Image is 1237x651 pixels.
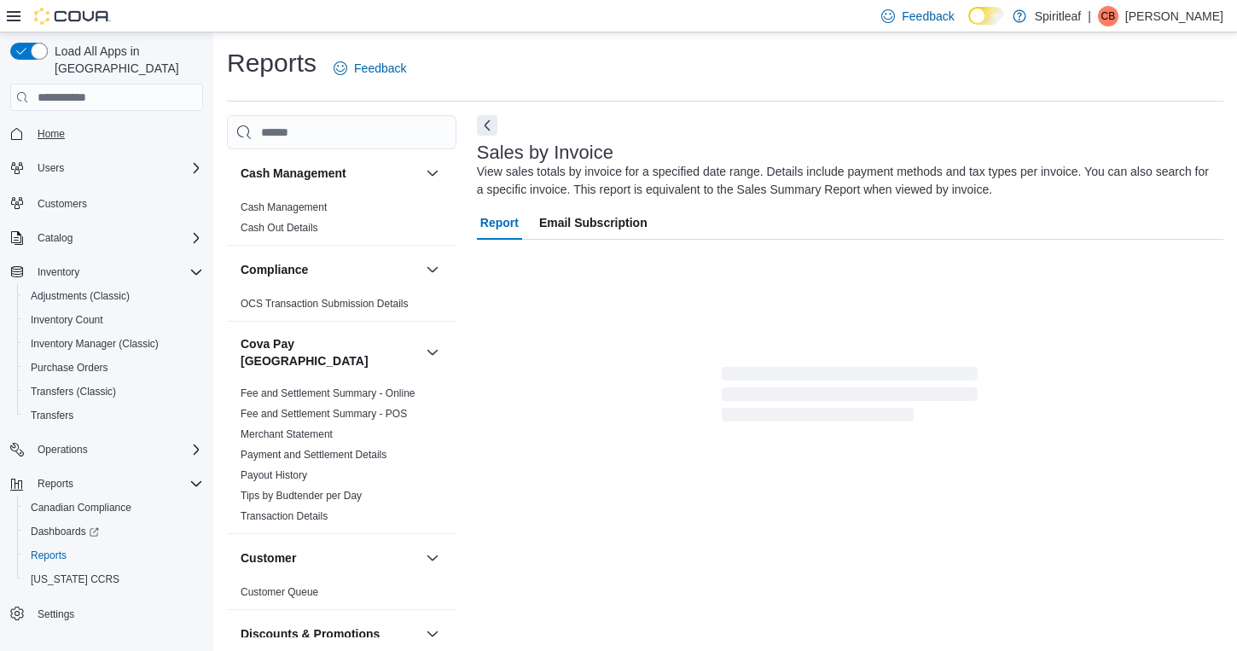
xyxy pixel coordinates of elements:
[1101,6,1116,26] span: CB
[38,231,73,245] span: Catalog
[24,357,203,378] span: Purchase Orders
[31,337,159,351] span: Inventory Manager (Classic)
[24,310,203,330] span: Inventory Count
[241,335,419,369] button: Cova Pay [GEOGRAPHIC_DATA]
[227,46,317,80] h1: Reports
[31,439,203,460] span: Operations
[17,308,210,332] button: Inventory Count
[24,334,166,354] a: Inventory Manager (Classic)
[31,549,67,562] span: Reports
[722,370,978,425] span: Loading
[17,404,210,427] button: Transfers
[31,604,81,625] a: Settings
[31,474,80,494] button: Reports
[31,228,203,248] span: Catalog
[24,381,123,402] a: Transfers (Classic)
[241,469,307,481] a: Payout History
[17,356,210,380] button: Purchase Orders
[241,549,296,567] h3: Customer
[38,127,65,141] span: Home
[31,194,94,214] a: Customers
[477,163,1215,199] div: View sales totals by invoice for a specified date range. Details include payment methods and tax ...
[241,165,419,182] button: Cash Management
[24,521,203,542] span: Dashboards
[241,449,386,461] a: Payment and Settlement Details
[422,342,443,363] button: Cova Pay [GEOGRAPHIC_DATA]
[17,520,210,543] a: Dashboards
[241,298,409,310] a: OCS Transaction Submission Details
[17,332,210,356] button: Inventory Manager (Classic)
[422,548,443,568] button: Customer
[24,405,80,426] a: Transfers
[227,383,456,533] div: Cova Pay [GEOGRAPHIC_DATA]
[241,625,419,642] button: Discounts & Promotions
[422,624,443,644] button: Discounts & Promotions
[24,569,203,590] span: Washington CCRS
[48,43,203,77] span: Load All Apps in [GEOGRAPHIC_DATA]
[31,573,119,586] span: [US_STATE] CCRS
[24,569,126,590] a: [US_STATE] CCRS
[31,289,130,303] span: Adjustments (Classic)
[241,549,419,567] button: Customer
[3,438,210,462] button: Operations
[31,123,203,144] span: Home
[31,228,79,248] button: Catalog
[31,385,116,398] span: Transfers (Classic)
[38,265,79,279] span: Inventory
[968,25,969,26] span: Dark Mode
[31,262,203,282] span: Inventory
[17,567,210,591] button: [US_STATE] CCRS
[38,477,73,491] span: Reports
[354,60,406,77] span: Feedback
[327,51,413,85] a: Feedback
[24,497,203,518] span: Canadian Compliance
[3,602,210,626] button: Settings
[31,262,86,282] button: Inventory
[38,161,64,175] span: Users
[17,284,210,308] button: Adjustments (Classic)
[31,158,203,178] span: Users
[241,408,407,420] a: Fee and Settlement Summary - POS
[477,115,497,136] button: Next
[227,197,456,245] div: Cash Management
[38,607,74,621] span: Settings
[241,261,308,278] h3: Compliance
[902,8,954,25] span: Feedback
[241,261,419,278] button: Compliance
[24,405,203,426] span: Transfers
[24,310,110,330] a: Inventory Count
[3,190,210,215] button: Customers
[241,201,327,213] a: Cash Management
[480,206,519,240] span: Report
[3,156,210,180] button: Users
[968,7,1004,25] input: Dark Mode
[241,510,328,522] a: Transaction Details
[539,206,648,240] span: Email Subscription
[17,543,210,567] button: Reports
[38,443,88,456] span: Operations
[3,472,210,496] button: Reports
[24,357,115,378] a: Purchase Orders
[31,409,73,422] span: Transfers
[241,625,380,642] h3: Discounts & Promotions
[31,158,71,178] button: Users
[24,545,73,566] a: Reports
[241,586,318,598] a: Customer Queue
[1035,6,1081,26] p: Spiritleaf
[31,439,95,460] button: Operations
[38,197,87,211] span: Customers
[241,387,415,399] a: Fee and Settlement Summary - Online
[1125,6,1223,26] p: [PERSON_NAME]
[17,496,210,520] button: Canadian Compliance
[24,381,203,402] span: Transfers (Classic)
[241,165,346,182] h3: Cash Management
[24,545,203,566] span: Reports
[24,521,106,542] a: Dashboards
[241,490,362,502] a: Tips by Budtender per Day
[3,121,210,146] button: Home
[34,8,111,25] img: Cova
[227,582,456,609] div: Customer
[3,260,210,284] button: Inventory
[31,192,203,213] span: Customers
